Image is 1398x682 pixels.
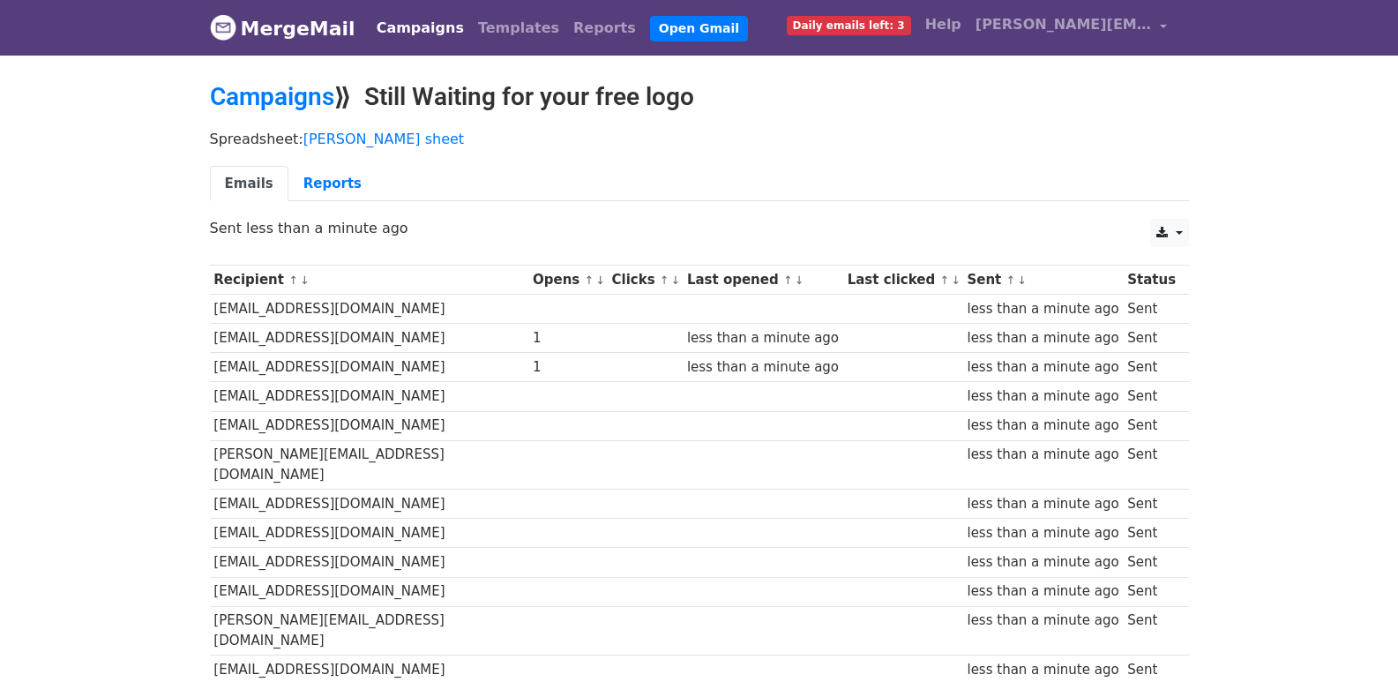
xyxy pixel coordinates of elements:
span: [PERSON_NAME][EMAIL_ADDRESS][DOMAIN_NAME] [976,14,1152,35]
a: Campaigns [370,11,471,46]
a: Help [918,7,968,42]
td: [EMAIL_ADDRESS][DOMAIN_NAME] [210,353,529,382]
p: Sent less than a minute ago [210,219,1189,237]
div: less than a minute ago [687,357,839,378]
div: less than a minute ago [967,416,1118,436]
td: [PERSON_NAME][EMAIL_ADDRESS][DOMAIN_NAME] [210,440,529,490]
div: 1 [533,328,603,348]
td: [EMAIL_ADDRESS][DOMAIN_NAME] [210,519,529,548]
span: Daily emails left: 3 [787,16,911,35]
td: Sent [1123,577,1179,606]
div: less than a minute ago [967,299,1118,319]
a: Open Gmail [650,16,748,41]
a: ↓ [1017,274,1027,287]
img: MergeMail logo [210,14,236,41]
a: MergeMail [210,10,355,47]
a: [PERSON_NAME] sheet [303,131,464,147]
a: ↓ [951,274,961,287]
td: [EMAIL_ADDRESS][DOMAIN_NAME] [210,295,529,324]
td: Sent [1123,519,1179,548]
td: Sent [1123,490,1179,519]
a: ↓ [595,274,605,287]
div: less than a minute ago [687,328,839,348]
div: less than a minute ago [967,552,1118,573]
div: less than a minute ago [967,581,1118,602]
th: Last clicked [843,266,963,295]
a: [PERSON_NAME][EMAIL_ADDRESS][DOMAIN_NAME] [968,7,1175,49]
a: Campaigns [210,82,334,111]
th: Recipient [210,266,529,295]
td: [PERSON_NAME][EMAIL_ADDRESS][DOMAIN_NAME] [210,606,529,656]
td: Sent [1123,411,1179,440]
td: [EMAIL_ADDRESS][DOMAIN_NAME] [210,577,529,606]
td: Sent [1123,440,1179,490]
div: less than a minute ago [967,611,1118,631]
th: Sent [963,266,1124,295]
a: Reports [288,166,377,202]
td: Sent [1123,353,1179,382]
div: less than a minute ago [967,386,1118,407]
div: less than a minute ago [967,660,1118,680]
a: Emails [210,166,288,202]
a: ↑ [288,274,298,287]
div: less than a minute ago [967,328,1118,348]
h2: ⟫ Still Waiting for your free logo [210,82,1189,112]
a: Templates [471,11,566,46]
a: ↑ [783,274,793,287]
td: Sent [1123,382,1179,411]
td: Sent [1123,548,1179,577]
a: ↓ [671,274,681,287]
div: less than a minute ago [967,523,1118,543]
div: less than a minute ago [967,494,1118,514]
td: [EMAIL_ADDRESS][DOMAIN_NAME] [210,382,529,411]
td: [EMAIL_ADDRESS][DOMAIN_NAME] [210,324,529,353]
a: Reports [566,11,643,46]
a: ↑ [660,274,669,287]
div: 1 [533,357,603,378]
td: Sent [1123,606,1179,656]
th: Clicks [608,266,683,295]
td: [EMAIL_ADDRESS][DOMAIN_NAME] [210,411,529,440]
a: Daily emails left: 3 [780,7,918,42]
div: less than a minute ago [967,445,1118,465]
a: ↓ [795,274,804,287]
th: Status [1123,266,1179,295]
a: ↓ [300,274,310,287]
a: ↑ [1006,274,1016,287]
a: ↑ [939,274,949,287]
a: ↑ [584,274,594,287]
th: Opens [528,266,608,295]
p: Spreadsheet: [210,130,1189,148]
td: Sent [1123,324,1179,353]
td: [EMAIL_ADDRESS][DOMAIN_NAME] [210,548,529,577]
td: Sent [1123,295,1179,324]
td: [EMAIL_ADDRESS][DOMAIN_NAME] [210,490,529,519]
th: Last opened [683,266,843,295]
div: less than a minute ago [967,357,1118,378]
